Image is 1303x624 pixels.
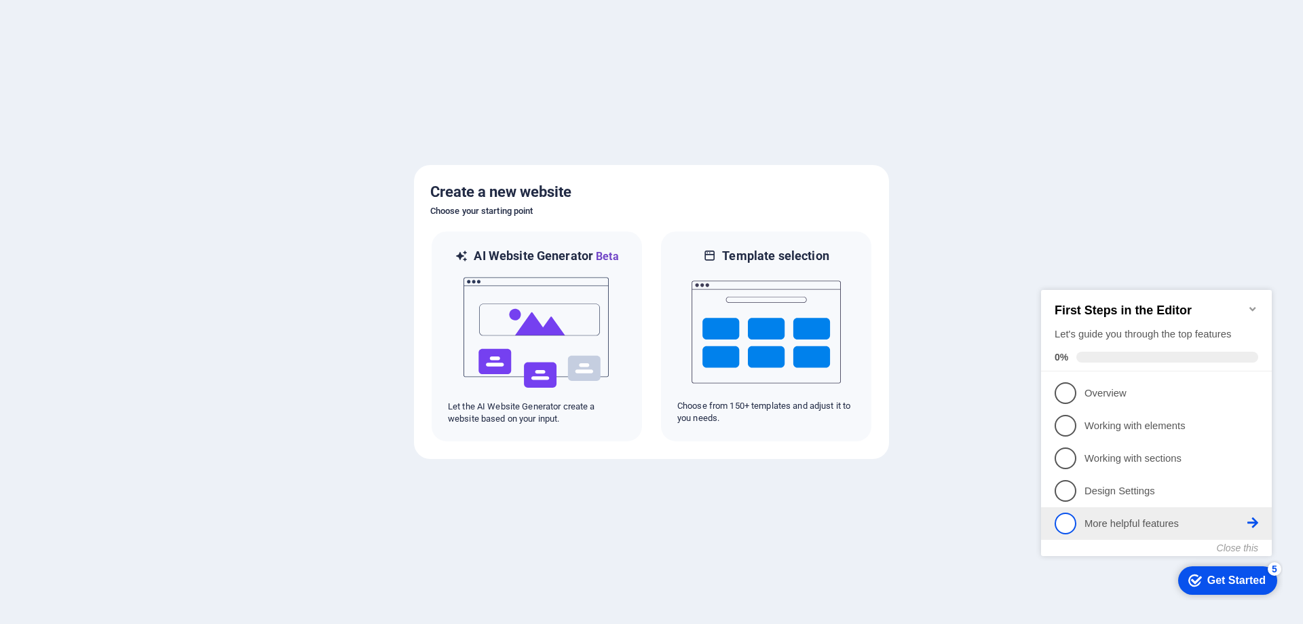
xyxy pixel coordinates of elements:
[172,304,230,316] div: Get Started
[5,139,236,172] li: Working with elements
[430,230,643,443] div: AI Website GeneratorBetaaiLet the AI Website Generator create a website based on your input.
[49,214,212,228] p: Design Settings
[430,181,873,203] h5: Create a new website
[5,107,236,139] li: Overview
[49,116,212,130] p: Overview
[462,265,611,401] img: ai
[212,33,223,44] div: Minimize checklist
[181,272,223,283] button: Close this
[5,237,236,270] li: More helpful features
[677,400,855,424] p: Choose from 150+ templates and adjust it to you needs.
[19,33,223,48] h2: First Steps in the Editor
[430,203,873,219] h6: Choose your starting point
[143,296,242,325] div: Get Started 5 items remaining, 0% complete
[722,248,829,264] h6: Template selection
[232,292,246,306] div: 5
[474,248,618,265] h6: AI Website Generator
[19,57,223,71] div: Let's guide you through the top features
[593,250,619,263] span: Beta
[49,181,212,196] p: Working with sections
[448,401,626,425] p: Let the AI Website Generator create a website based on your input.
[660,230,873,443] div: Template selectionChoose from 150+ templates and adjust it to you needs.
[19,81,41,92] span: 0%
[49,246,212,261] p: More helpful features
[5,204,236,237] li: Design Settings
[5,172,236,204] li: Working with sections
[49,149,212,163] p: Working with elements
